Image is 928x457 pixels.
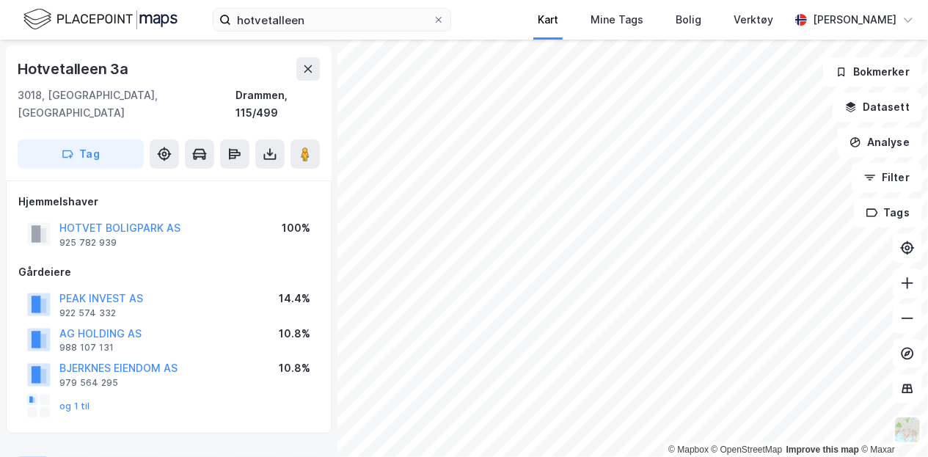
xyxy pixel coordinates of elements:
[855,387,928,457] iframe: Chat Widget
[59,342,114,354] div: 988 107 131
[855,387,928,457] div: Kontrollprogram for chat
[852,163,922,192] button: Filter
[279,290,310,307] div: 14.4%
[591,11,643,29] div: Mine Tags
[734,11,773,29] div: Verktøy
[837,128,922,157] button: Analyse
[712,445,783,455] a: OpenStreetMap
[786,445,859,455] a: Improve this map
[279,359,310,377] div: 10.8%
[59,377,118,389] div: 979 564 295
[59,307,116,319] div: 922 574 332
[282,219,310,237] div: 100%
[854,198,922,227] button: Tags
[823,57,922,87] button: Bokmerker
[18,57,131,81] div: Hotvetalleen 3a
[813,11,896,29] div: [PERSON_NAME]
[59,237,117,249] div: 925 782 939
[18,263,319,281] div: Gårdeiere
[18,193,319,211] div: Hjemmelshaver
[676,11,701,29] div: Bolig
[18,139,144,169] button: Tag
[833,92,922,122] button: Datasett
[23,7,178,32] img: logo.f888ab2527a4732fd821a326f86c7f29.svg
[538,11,558,29] div: Kart
[668,445,709,455] a: Mapbox
[231,9,433,31] input: Søk på adresse, matrikkel, gårdeiere, leietakere eller personer
[235,87,320,122] div: Drammen, 115/499
[18,87,235,122] div: 3018, [GEOGRAPHIC_DATA], [GEOGRAPHIC_DATA]
[279,325,310,343] div: 10.8%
